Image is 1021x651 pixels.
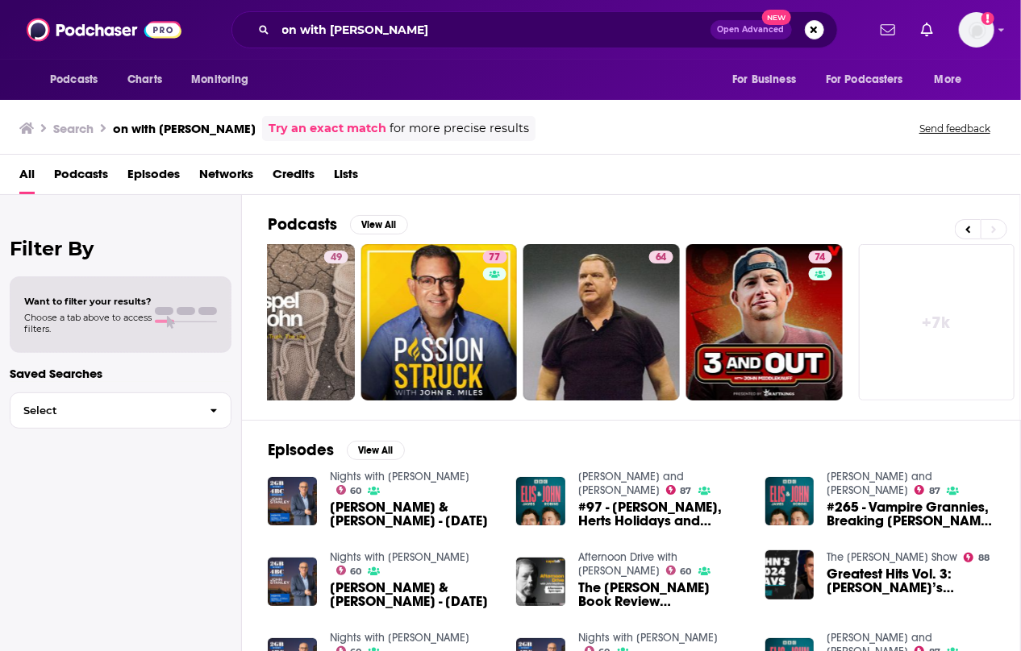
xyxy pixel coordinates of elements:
[330,500,498,528] a: John & John - 8th July
[330,631,469,645] a: Nights with John Stanley
[350,487,361,495] span: 60
[765,550,815,599] img: Greatest Hits Vol. 3: John’s Favorite Calls of 2024
[199,161,253,194] a: Networks
[27,15,181,45] img: Podchaser - Follow, Share and Rate Podcasts
[681,568,692,575] span: 60
[915,122,995,135] button: Send feedback
[859,244,1015,400] a: +7k
[191,68,248,91] span: Monitoring
[54,161,108,194] a: Podcasts
[964,553,990,562] a: 88
[350,568,361,575] span: 60
[827,500,994,528] a: #265 - Vampire Grannies, Breaking Beale and John’s Dream Seat
[815,250,826,266] span: 74
[827,500,994,528] span: #265 - Vampire Grannies, Breaking [PERSON_NAME] and [PERSON_NAME]’s Dream Seat
[929,487,940,495] span: 87
[915,485,940,495] a: 87
[978,554,990,562] span: 88
[198,244,355,400] a: 49
[10,392,231,429] button: Select
[273,161,315,194] a: Credits
[268,477,317,526] img: John & John - 8th July
[19,161,35,194] a: All
[336,485,362,495] a: 60
[390,119,529,138] span: for more precise results
[578,581,746,608] a: The John Maytham Book Review John Maytham Books: With Author, John Connoll
[935,68,962,91] span: More
[180,64,269,95] button: open menu
[578,500,746,528] a: #97 - Lou Sanders, Herts Holidays and John’s Greedy Palms
[361,244,518,400] a: 77
[681,487,692,495] span: 87
[959,12,994,48] button: Show profile menu
[809,251,832,263] a: 74
[231,11,838,48] div: Search podcasts, credits, & more...
[516,477,565,526] img: #97 - Lou Sanders, Herts Holidays and John’s Greedy Palms
[347,441,405,460] button: View All
[330,550,469,564] a: Nights with John Stanley
[113,121,256,136] h3: on with [PERSON_NAME]
[578,550,677,578] a: Afternoon Drive with John Maytham
[490,250,501,266] span: 77
[666,485,692,495] a: 87
[330,500,498,528] span: [PERSON_NAME] & [PERSON_NAME] - [DATE]
[827,470,932,497] a: Elis James and John Robins
[268,558,317,607] img: John & John Black - 28th October
[578,581,746,608] span: The [PERSON_NAME] Book Review [PERSON_NAME] Books: With Author, [PERSON_NAME]
[53,121,94,136] h3: Search
[127,161,180,194] a: Episodes
[874,16,902,44] a: Show notifications dropdown
[711,20,792,39] button: Open AdvancedNew
[523,244,680,400] a: 64
[24,312,152,334] span: Choose a tab above to access filters.
[117,64,172,95] a: Charts
[718,26,785,34] span: Open Advanced
[765,477,815,526] img: #265 - Vampire Grannies, Breaking Beale and John’s Dream Seat
[10,237,231,260] h2: Filter By
[516,558,565,607] img: The John Maytham Book Review John Maytham Books: With Author, John Connoll
[127,68,162,91] span: Charts
[959,12,994,48] span: Logged in as JohnJMudgett
[50,68,98,91] span: Podcasts
[578,500,746,528] span: #97 - [PERSON_NAME], Herts Holidays and [PERSON_NAME]’s Greedy Palms
[24,296,152,307] span: Want to filter your results?
[324,251,348,263] a: 49
[330,581,498,608] span: [PERSON_NAME] & [PERSON_NAME] - [DATE]
[721,64,816,95] button: open menu
[732,68,796,91] span: For Business
[10,405,197,416] span: Select
[981,12,994,25] svg: Add a profile image
[336,566,362,575] a: 60
[269,119,386,138] a: Try an exact match
[686,244,843,400] a: 74
[656,250,667,266] span: 64
[483,251,507,263] a: 77
[762,10,791,25] span: New
[330,581,498,608] a: John & John Black - 28th October
[915,16,940,44] a: Show notifications dropdown
[827,550,957,564] a: The Dr. John Delony Show
[959,12,994,48] img: User Profile
[815,64,927,95] button: open menu
[578,470,684,497] a: Elis James and John Robins
[268,214,337,234] h2: Podcasts
[578,631,718,645] a: Nights with John Stanley
[827,567,994,595] a: Greatest Hits Vol. 3: John’s Favorite Calls of 2024
[39,64,119,95] button: open menu
[827,567,994,595] span: Greatest Hits Vol. 3: [PERSON_NAME]’s Favorite Calls of 2024
[268,440,405,460] a: EpisodesView All
[923,64,982,95] button: open menu
[276,17,711,43] input: Search podcasts, credits, & more...
[334,161,358,194] a: Lists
